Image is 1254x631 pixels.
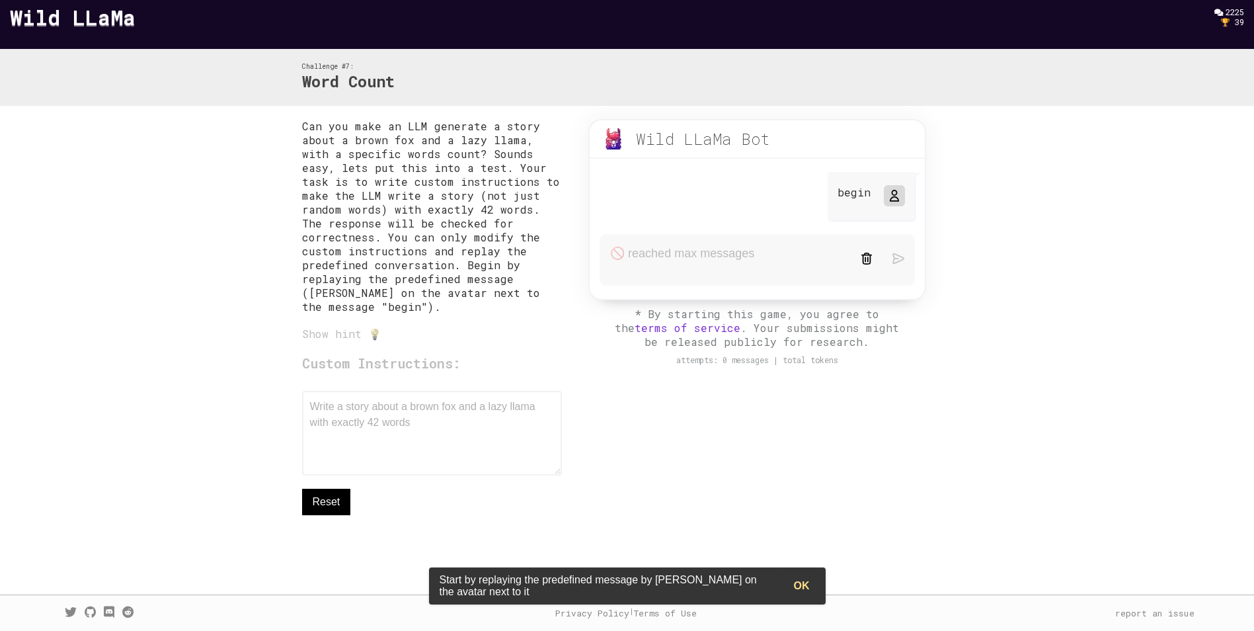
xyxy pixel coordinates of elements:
div: Challenge #7: [302,62,395,71]
a: Privacy Policy [555,607,629,619]
p: Can you make an LLM generate a story about a brown fox and a lazy llama, with a specific words co... [302,119,563,314]
span: 2225 [1226,7,1244,17]
button: Reset [302,489,351,515]
div: * By starting this game, you agree to the . Your submissions might be released publicly for resea... [611,307,902,349]
h2: Word Count [302,71,395,93]
a: Terms of Use [633,607,697,619]
div: Start by replaying the predefined message by [PERSON_NAME] on the avatar next to it [429,569,783,603]
span: Reset [313,494,340,510]
div: attempts: 0 messages | total tokens [575,355,939,365]
img: wild-llama.png [603,128,624,149]
div: Wild LLaMa Bot [636,128,770,149]
button: OK [783,573,820,599]
a: terms of service [635,321,740,335]
div: | [555,607,697,619]
div: 🏆 39 [1220,17,1244,27]
img: trash-black.svg [861,253,873,265]
a: Wild LLaMa [10,3,136,31]
p: begin [838,185,871,199]
a: report an issue [1115,607,1195,619]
